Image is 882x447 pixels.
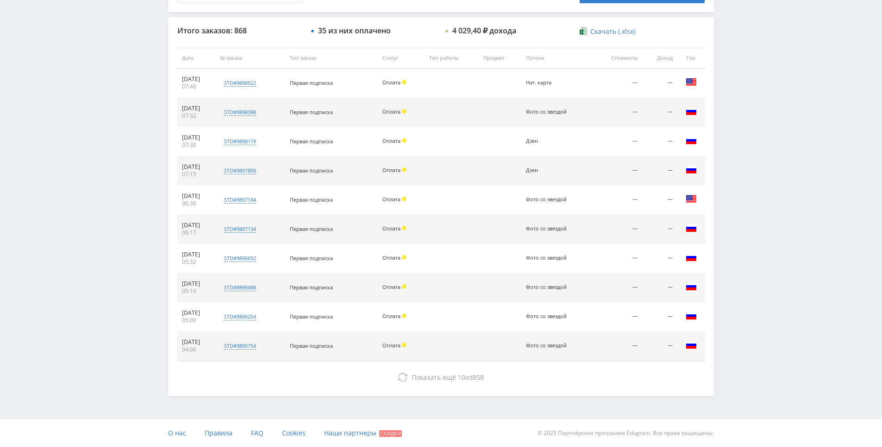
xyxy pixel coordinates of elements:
[324,428,376,437] span: Наши партнеры
[205,428,232,437] span: Правила
[282,419,306,447] a: Cookies
[251,419,263,447] a: FAQ
[282,428,306,437] span: Cookies
[445,419,714,447] div: © 2025 Партнёрская программа Edugram. Все права защищены.
[168,428,186,437] span: О нас
[168,419,186,447] a: О нас
[379,430,402,437] span: Скидки
[324,419,402,447] a: Наши партнеры Скидки
[205,419,232,447] a: Правила
[251,428,263,437] span: FAQ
